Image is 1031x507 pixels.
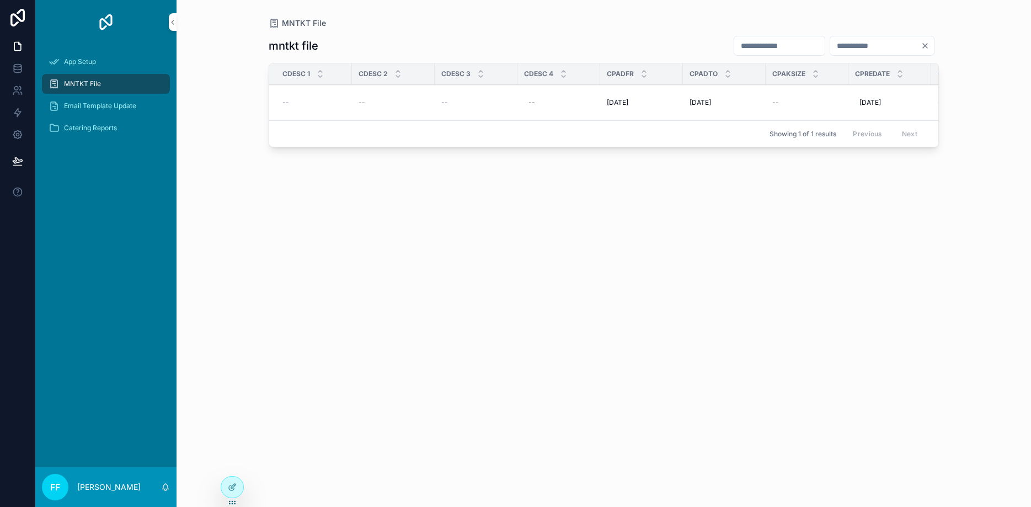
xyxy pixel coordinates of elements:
[607,98,628,107] span: [DATE]
[772,98,779,107] span: --
[97,13,115,31] img: App logo
[64,79,101,88] span: MNTKT File
[64,124,117,132] span: Catering Reports
[42,52,170,72] a: App Setup
[42,96,170,116] a: Email Template Update
[921,41,934,50] button: Clear
[359,98,365,107] span: --
[524,70,553,78] span: Cdesc 4
[772,70,805,78] span: Cpaksize
[282,98,289,107] span: --
[64,102,136,110] span: Email Template Update
[938,98,944,107] span: --
[690,98,711,107] span: [DATE]
[77,482,141,493] p: [PERSON_NAME]
[64,57,96,66] span: App Setup
[269,18,326,29] a: MNTKT File
[50,481,60,494] span: FF
[282,70,310,78] span: Cdesc 1
[855,70,890,78] span: Cpredate
[770,130,836,138] span: Showing 1 of 1 results
[859,98,881,107] span: [DATE]
[282,18,326,29] span: MNTKT File
[938,70,965,78] span: Csdesc
[35,44,177,152] div: scrollable content
[42,118,170,138] a: Catering Reports
[528,98,535,107] div: --
[690,70,718,78] span: Cpadto
[607,70,634,78] span: Cpadfr
[269,38,318,54] h1: mntkt file
[359,70,388,78] span: Cdesc 2
[42,74,170,94] a: MNTKT File
[441,70,471,78] span: Cdesc 3
[441,98,448,107] span: --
